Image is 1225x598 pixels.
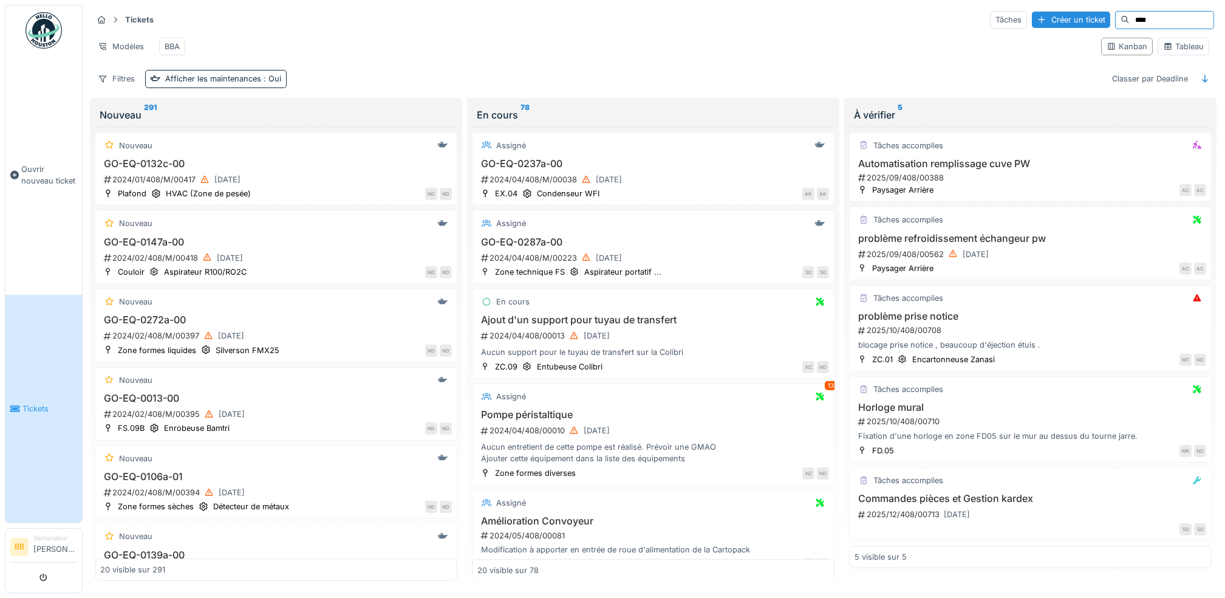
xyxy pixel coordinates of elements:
[144,108,157,122] sup: 291
[596,174,622,185] div: [DATE]
[495,467,576,479] div: Zone formes diverses
[480,250,829,266] div: 2024/04/408/M/00223
[440,501,452,513] div: ND
[857,325,1206,336] div: 2025/10/408/00708
[855,158,1206,170] h3: Automatisation remplissage cuve PW
[214,174,241,185] div: [DATE]
[1194,354,1206,366] div: ND
[100,236,452,248] h3: GO-EQ-0147a-00
[898,108,903,122] sup: 5
[496,296,530,308] div: En cours
[584,266,661,278] div: Aspirateur portatif ...
[855,493,1206,504] h3: Commandes pièces et Gestion kardex
[119,531,152,542] div: Nouveau
[857,172,1206,184] div: 2025/09/408/00388
[261,74,281,83] span: : Oui
[103,485,452,500] div: 2024/02/408/M/00394
[92,70,140,88] div: Filtres
[1194,445,1206,457] div: ND
[1179,354,1192,366] div: MT
[817,361,829,373] div: ND
[1163,41,1204,52] div: Tableau
[1107,70,1193,88] div: Classer par Deadline
[1179,263,1192,275] div: AC
[477,544,829,555] div: Modification à apporter en entrée de roue d'alimentation de la Cartopack
[855,233,1206,244] h3: problème refroidissement échangeur pw
[216,345,279,356] div: Silverson FMX25
[119,218,152,229] div: Nouveau
[480,530,829,541] div: 2024/05/408/00081
[855,339,1206,351] div: blocage prise notice , beaucoup d'éjection étuis .
[537,188,599,199] div: Condenseur WFI
[440,266,452,278] div: ND
[596,252,622,264] div: [DATE]
[219,487,245,498] div: [DATE]
[817,188,829,200] div: AK
[854,108,1207,122] div: À vérifier
[802,467,814,479] div: NZ
[1194,184,1206,196] div: AC
[1194,263,1206,275] div: AC
[873,140,943,151] div: Tâches accomplies
[477,314,829,326] h3: Ajout d'un support pour tuyau de transfert
[92,38,149,55] div: Modèles
[1179,184,1192,196] div: AC
[520,108,530,122] sup: 78
[103,407,452,422] div: 2024/02/408/M/00395
[1194,523,1206,535] div: SD
[855,551,907,563] div: 5 visible sur 5
[496,391,526,402] div: Assigné
[873,475,943,486] div: Tâches accomplies
[873,292,943,304] div: Tâches accomplies
[802,361,814,373] div: NZ
[477,441,829,464] div: Aucun entretient de cette pompe est réalisé. Prévoir une GMAO Ajouter cette équipement dans la li...
[872,184,933,196] div: Paysager Arrière
[5,295,82,523] a: Tickets
[26,12,62,49] img: Badge_color-CXgf-gQk.svg
[103,328,452,343] div: 2024/02/408/M/00397
[164,422,230,434] div: Enrobeuse Bamtri
[477,409,829,421] h3: Pompe péristaltique
[119,296,152,308] div: Nouveau
[817,266,829,278] div: SD
[1107,41,1147,52] div: Kanban
[118,422,145,434] div: FS.09B
[33,534,77,543] div: Demandeur
[477,236,829,248] h3: GO-EQ-0287a-00
[857,247,1206,262] div: 2025/09/408/00562
[480,328,829,343] div: 2024/04/408/00013
[165,41,180,52] div: BBA
[217,252,243,264] div: [DATE]
[22,403,77,414] span: Tickets
[425,501,437,513] div: ND
[103,172,452,187] div: 2024/01/408/M/00417
[857,416,1206,427] div: 2025/10/408/00710
[872,263,933,274] div: Paysager Arrière
[100,564,165,576] div: 20 visible sur 291
[496,140,526,151] div: Assigné
[218,330,244,342] div: [DATE]
[802,188,814,200] div: AK
[584,330,610,342] div: [DATE]
[857,507,1206,522] div: 2025/12/408/00713
[100,314,452,326] h3: GO-EQ-0272a-00
[440,188,452,200] div: ND
[855,311,1206,322] h3: problème prise notice
[496,497,526,509] div: Assigné
[477,158,829,170] h3: GO-EQ-0237a-00
[873,214,943,225] div: Tâches accomplies
[118,501,194,512] div: Zone formes sèches
[425,422,437,435] div: ND
[213,501,289,512] div: Détecteur de métaux
[10,534,77,563] a: BB Demandeur[PERSON_NAME]
[119,140,152,151] div: Nouveau
[944,509,970,520] div: [DATE]
[802,266,814,278] div: SD
[100,549,452,561] h3: GO-EQ-0139a-00
[440,422,452,435] div: ND
[100,393,452,404] h3: GO-EQ-0013-00
[477,515,829,527] h3: Amélioration Convoyeur
[537,361,602,373] div: Entubeuse Colibri
[963,249,989,260] div: [DATE]
[119,374,152,386] div: Nouveau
